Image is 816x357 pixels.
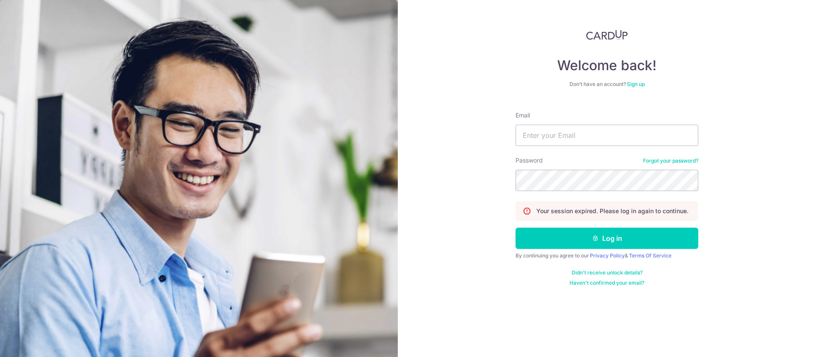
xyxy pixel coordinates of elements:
[516,81,698,88] div: Don’t have an account?
[516,111,530,120] label: Email
[536,207,688,215] p: Your session expired. Please log in again to continue.
[586,30,628,40] img: CardUp Logo
[590,252,625,259] a: Privacy Policy
[643,157,698,164] a: Forgot your password?
[572,269,643,276] a: Didn't receive unlock details?
[516,156,543,165] label: Password
[516,125,698,146] input: Enter your Email
[516,228,698,249] button: Log in
[629,252,671,259] a: Terms Of Service
[516,252,698,259] div: By continuing you agree to our &
[516,57,698,74] h4: Welcome back!
[569,280,644,286] a: Haven't confirmed your email?
[627,81,645,87] a: Sign up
